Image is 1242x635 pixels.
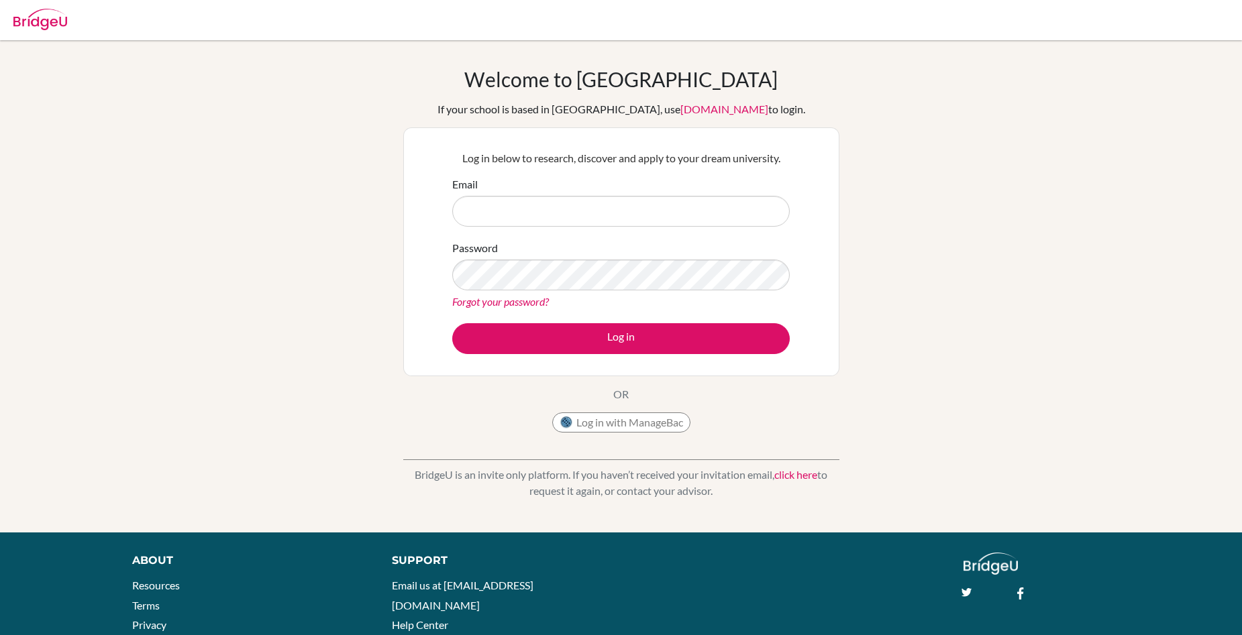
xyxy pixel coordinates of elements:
[132,579,180,591] a: Resources
[132,553,362,569] div: About
[452,240,498,256] label: Password
[13,9,67,30] img: Bridge-U
[680,103,768,115] a: [DOMAIN_NAME]
[132,599,160,612] a: Terms
[403,467,839,499] p: BridgeU is an invite only platform. If you haven’t received your invitation email, to request it ...
[132,618,166,631] a: Privacy
[774,468,817,481] a: click here
[964,553,1018,575] img: logo_white@2x-f4f0deed5e89b7ecb1c2cc34c3e3d731f90f0f143d5ea2071677605dd97b5244.png
[452,150,790,166] p: Log in below to research, discover and apply to your dream university.
[452,176,478,192] label: Email
[392,579,533,612] a: Email us at [EMAIL_ADDRESS][DOMAIN_NAME]
[552,412,690,432] button: Log in with ManageBac
[452,323,790,354] button: Log in
[392,618,448,631] a: Help Center
[392,553,606,569] div: Support
[437,101,805,117] div: If your school is based in [GEOGRAPHIC_DATA], use to login.
[452,295,549,308] a: Forgot your password?
[464,67,778,91] h1: Welcome to [GEOGRAPHIC_DATA]
[613,386,629,402] p: OR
